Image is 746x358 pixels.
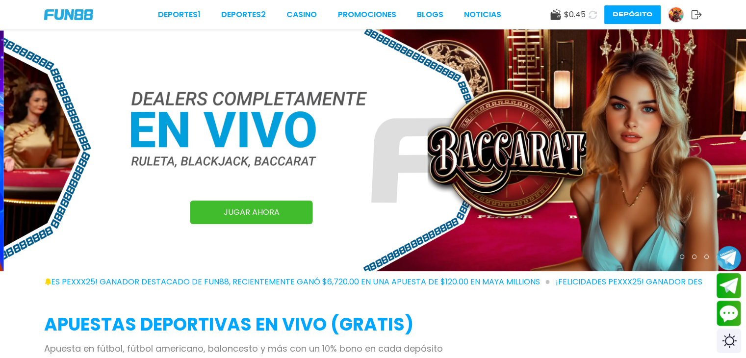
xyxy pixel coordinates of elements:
[717,301,741,326] button: Contact customer service
[286,9,317,21] a: CASINO
[158,9,201,21] a: Deportes1
[338,9,396,21] a: Promociones
[9,276,549,288] span: ¡FELICIDADES pexxx25! GANADOR DESTACADO DE FUN88, RECIENTEMENTE GANÓ $6,720.00 EN UNA APUESTA DE ...
[668,7,691,23] a: Avatar
[717,273,741,299] button: Join telegram
[564,9,586,21] span: $ 0.45
[44,342,702,355] p: Apuesta en fútbol, fútbol americano, baloncesto y más con un 10% bono en cada depósito
[44,9,93,20] img: Company Logo
[190,201,313,224] a: JUGAR AHORA
[221,9,266,21] a: Deportes2
[604,5,661,24] button: Depósito
[44,311,702,338] h2: APUESTAS DEPORTIVAS EN VIVO (gratis)
[717,245,741,271] button: Join telegram channel
[717,329,741,353] div: Switch theme
[417,9,443,21] a: BLOGS
[464,9,501,21] a: NOTICIAS
[669,7,683,22] img: Avatar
